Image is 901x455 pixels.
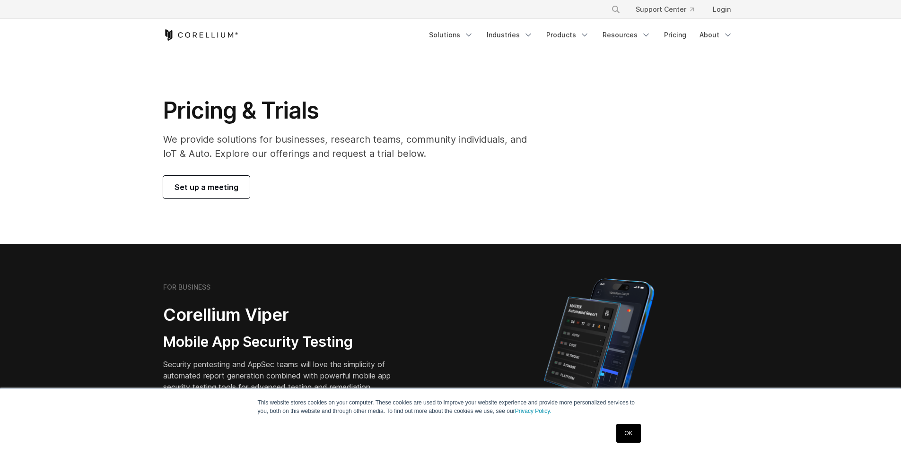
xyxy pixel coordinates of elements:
span: Set up a meeting [175,181,238,193]
a: Set up a meeting [163,176,250,198]
h3: Mobile App Security Testing [163,333,405,351]
a: Support Center [628,1,701,18]
div: Navigation Menu [600,1,738,18]
img: Corellium MATRIX automated report on iPhone showing app vulnerability test results across securit... [528,274,670,439]
a: Resources [597,26,656,43]
h6: FOR BUSINESS [163,283,210,292]
a: Industries [481,26,539,43]
a: Solutions [423,26,479,43]
a: Privacy Policy. [515,408,551,414]
a: OK [616,424,640,443]
a: About [694,26,738,43]
div: Navigation Menu [423,26,738,43]
p: This website stores cookies on your computer. These cookies are used to improve your website expe... [258,398,644,415]
a: Pricing [658,26,692,43]
p: We provide solutions for businesses, research teams, community individuals, and IoT & Auto. Explo... [163,132,540,161]
h1: Pricing & Trials [163,96,540,125]
a: Login [705,1,738,18]
a: Products [541,26,595,43]
button: Search [607,1,624,18]
a: Corellium Home [163,29,238,41]
h2: Corellium Viper [163,304,405,326]
p: Security pentesting and AppSec teams will love the simplicity of automated report generation comb... [163,359,405,393]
